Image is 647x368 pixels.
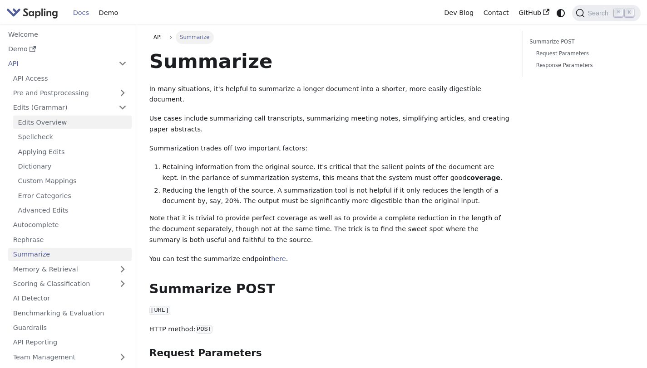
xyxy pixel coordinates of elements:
a: Applying Edits [13,145,132,158]
a: Summarize POST [529,38,631,46]
a: Summarize [8,248,132,261]
code: POST [196,325,213,334]
button: Collapse sidebar category 'API' [114,57,132,70]
a: Demo [94,6,123,20]
nav: Breadcrumbs [149,31,509,44]
a: here [271,255,286,262]
a: Sapling.ai [6,6,61,19]
kbd: K [625,9,634,17]
a: Edits Overview [13,116,132,129]
h1: Summarize [149,49,509,73]
a: Custom Mappings [13,174,132,188]
a: Docs [68,6,94,20]
a: Demo [3,43,132,56]
button: Search (Command+K) [572,5,640,21]
p: Summarization trades off two important factors: [149,143,509,154]
p: HTTP method: [149,324,509,335]
p: In many situations, it's helpful to summarize a longer document into a shorter, more easily diges... [149,84,509,106]
a: Error Categories [13,189,132,202]
li: Reducing the length of the source. A summarization tool is not helpful if it only reduces the len... [163,185,510,207]
a: Dev Blog [439,6,478,20]
a: Dictionary [13,160,132,173]
img: Sapling.ai [6,6,58,19]
p: You can test the summarize endpoint . [149,254,509,265]
kbd: ⌘ [614,9,623,17]
a: API [3,57,114,70]
a: Autocomplete [8,218,132,232]
a: Welcome [3,28,132,41]
h3: Request Parameters [149,347,509,359]
a: Pre and Postprocessing [8,87,132,100]
a: Spellcheck [13,131,132,144]
button: Switch between dark and light mode (currently system mode) [554,6,568,19]
h2: Summarize POST [149,281,509,297]
a: API Access [8,72,132,85]
a: API Reporting [8,336,132,349]
a: Contact [479,6,514,20]
span: Summarize [176,31,214,44]
a: Team Management [8,350,132,363]
a: Advanced Edits [13,204,132,217]
li: Retaining information from the original source. It's critical that the salient points of the docu... [163,162,510,184]
p: Note that it is trivial to provide perfect coverage as well as to provide a complete reduction in... [149,213,509,245]
code: [URL] [149,306,170,315]
a: GitHub [514,6,554,20]
a: Scoring & Classification [8,277,132,291]
span: API [153,34,162,40]
a: Response Parameters [536,61,627,70]
span: Search [585,10,614,17]
a: Benchmarking & Evaluation [8,306,132,320]
a: Request Parameters [536,49,627,58]
a: Edits (Grammar) [8,101,132,114]
a: AI Detector [8,292,132,305]
p: Use cases include summarizing call transcripts, summarizing meeting notes, simplifying articles, ... [149,113,509,135]
a: Memory & Retrieval [8,262,132,276]
a: API [149,31,166,44]
a: Guardrails [8,321,132,334]
strong: coverage [467,174,500,181]
a: Rephrase [8,233,132,246]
